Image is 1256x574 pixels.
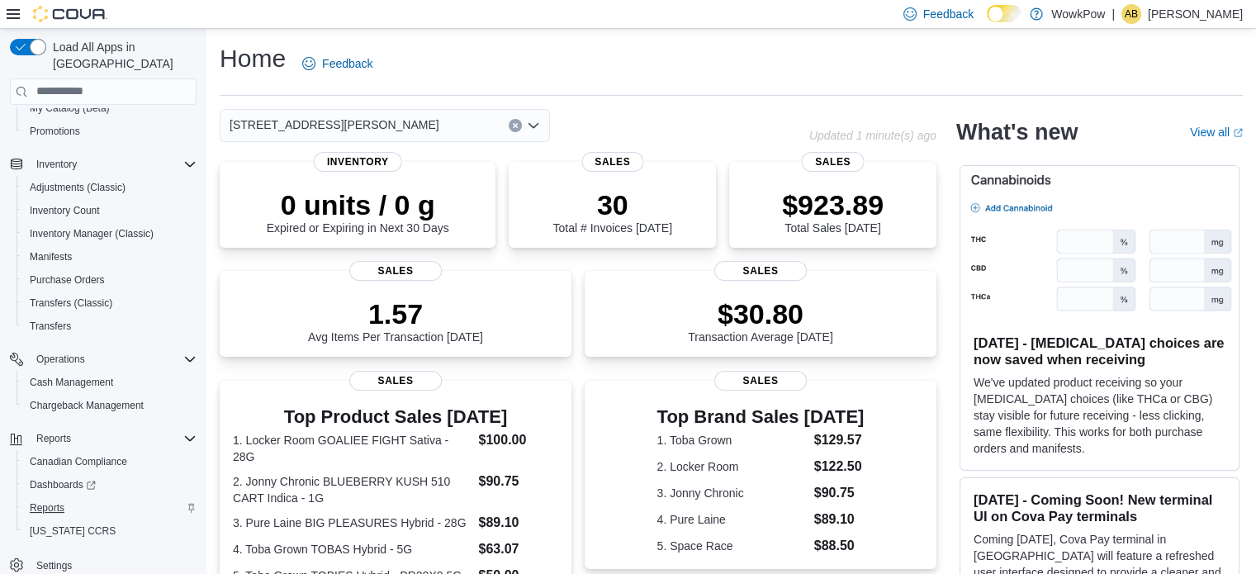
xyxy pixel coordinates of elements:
button: Adjustments (Classic) [17,176,203,199]
svg: External link [1233,128,1243,138]
span: Manifests [30,250,72,263]
p: WowkPow [1051,4,1105,24]
h1: Home [220,42,286,75]
a: Inventory Manager (Classic) [23,224,160,244]
span: Operations [36,353,85,366]
span: Transfers (Classic) [23,293,197,313]
span: Inventory [314,152,402,172]
h3: Top Product Sales [DATE] [233,407,558,427]
input: Dark Mode [987,5,1021,22]
dd: $90.75 [478,472,557,491]
button: Inventory Manager (Classic) [17,222,203,245]
button: Inventory [3,153,203,176]
span: Transfers (Classic) [30,296,112,310]
button: Canadian Compliance [17,450,203,473]
span: Feedback [923,6,974,22]
span: Manifests [23,247,197,267]
button: Manifests [17,245,203,268]
button: Reports [17,496,203,519]
dt: 4. Pure Laine [657,511,808,528]
a: Manifests [23,247,78,267]
dd: $63.07 [478,539,557,559]
button: Inventory [30,154,83,174]
img: Cova [33,6,107,22]
span: Reports [23,498,197,518]
p: Updated 1 minute(s) ago [809,129,936,142]
span: Sales [349,371,442,391]
div: Expired or Expiring in Next 30 Days [267,188,449,235]
button: Operations [3,348,203,371]
a: View allExternal link [1190,126,1243,139]
span: Load All Apps in [GEOGRAPHIC_DATA] [46,39,197,72]
button: [US_STATE] CCRS [17,519,203,543]
button: Transfers [17,315,203,338]
a: Feedback [296,47,379,80]
div: Avg Items Per Transaction [DATE] [308,297,483,344]
div: Transaction Average [DATE] [688,297,833,344]
span: Reports [36,432,71,445]
dd: $89.10 [478,513,557,533]
span: Purchase Orders [30,273,105,287]
span: Dark Mode [987,22,988,23]
button: Promotions [17,120,203,143]
div: Amanda Bashucky [1121,4,1141,24]
a: Adjustments (Classic) [23,178,132,197]
a: Reports [23,498,71,518]
p: $30.80 [688,297,833,330]
h3: Top Brand Sales [DATE] [657,407,865,427]
span: Sales [714,371,807,391]
dt: 4. Toba Grown TOBAS Hybrid - 5G [233,541,472,557]
span: Adjustments (Classic) [23,178,197,197]
a: Chargeback Management [23,396,150,415]
span: Dashboards [30,478,96,491]
span: Inventory Manager (Classic) [23,224,197,244]
p: $923.89 [782,188,884,221]
span: Sales [714,261,807,281]
p: 1.57 [308,297,483,330]
span: Purchase Orders [23,270,197,290]
h3: [DATE] - [MEDICAL_DATA] choices are now saved when receiving [974,334,1225,368]
a: [US_STATE] CCRS [23,521,122,541]
span: Adjustments (Classic) [30,181,126,194]
dt: 1. Locker Room GOALIEE FIGHT Sativa - 28G [233,432,472,465]
dt: 2. Locker Room [657,458,808,475]
span: Chargeback Management [30,399,144,412]
span: Feedback [322,55,372,72]
div: Total # Invoices [DATE] [552,188,671,235]
a: Transfers (Classic) [23,293,119,313]
dt: 3. Pure Laine BIG PLEASURES Hybrid - 28G [233,515,472,531]
dt: 5. Space Race [657,538,808,554]
a: Canadian Compliance [23,452,134,472]
span: Reports [30,429,197,448]
a: Dashboards [23,475,102,495]
button: Purchase Orders [17,268,203,292]
span: Cash Management [23,372,197,392]
button: Inventory Count [17,199,203,222]
span: Cash Management [30,376,113,389]
span: AB [1125,4,1138,24]
button: Chargeback Management [17,394,203,417]
span: Operations [30,349,197,369]
span: Sales [802,152,864,172]
a: Promotions [23,121,87,141]
button: Cash Management [17,371,203,394]
button: My Catalog (Beta) [17,97,203,120]
dd: $88.50 [814,536,865,556]
p: We've updated product receiving so your [MEDICAL_DATA] choices (like THCa or CBG) stay visible fo... [974,374,1225,457]
a: Cash Management [23,372,120,392]
a: Purchase Orders [23,270,111,290]
span: Washington CCRS [23,521,197,541]
dd: $90.75 [814,483,865,503]
span: My Catalog (Beta) [23,98,197,118]
span: Settings [36,559,72,572]
div: Total Sales [DATE] [782,188,884,235]
p: 0 units / 0 g [267,188,449,221]
span: Inventory [30,154,197,174]
span: Dashboards [23,475,197,495]
a: Dashboards [17,473,203,496]
span: Promotions [30,125,80,138]
span: Inventory [36,158,77,171]
dd: $122.50 [814,457,865,477]
p: [PERSON_NAME] [1148,4,1243,24]
dt: 2. Jonny Chronic BLUEBERRY KUSH 510 CART Indica - 1G [233,473,472,506]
